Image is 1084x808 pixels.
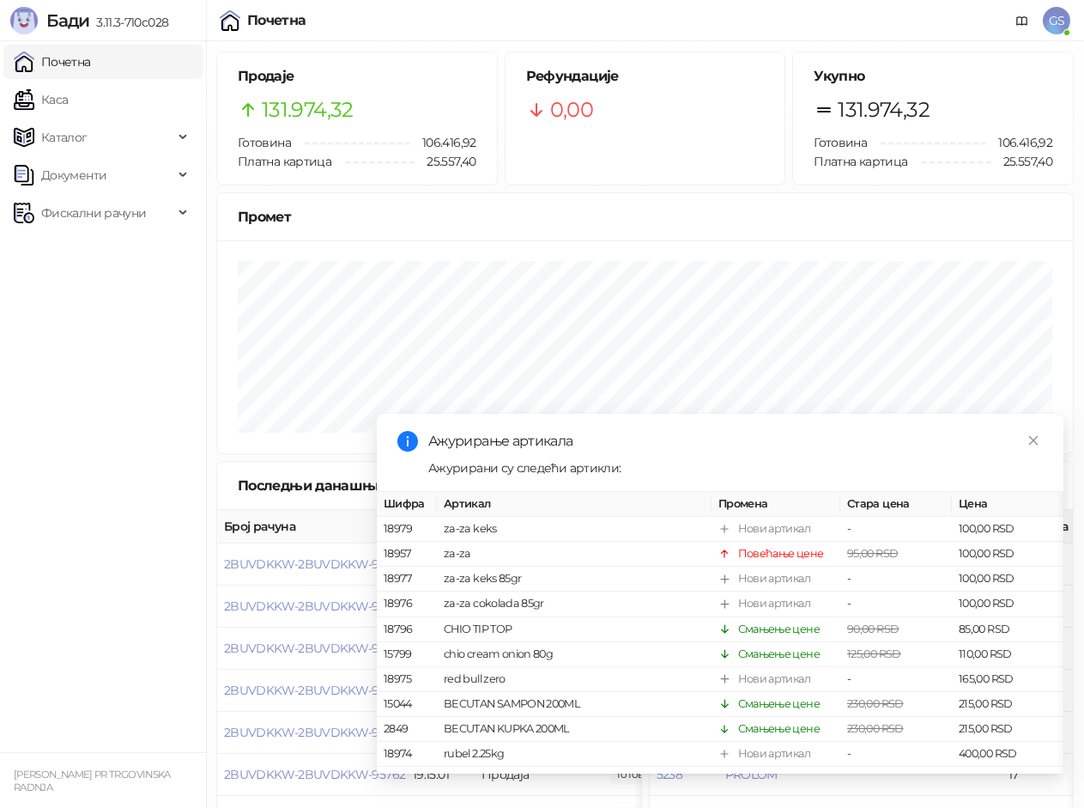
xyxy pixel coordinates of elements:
div: Смањење цене [738,720,820,738]
div: Нови артикал [738,570,810,587]
td: 400,00 RSD [952,742,1063,767]
span: Готовина [238,135,291,150]
td: chio cream onion 80g [437,642,712,667]
td: 215,00 RSD [952,717,1063,742]
div: Почетна [247,14,306,27]
div: Нови артикал [738,520,810,538]
td: - [840,567,952,592]
button: 2BUVDKKW-2BUVDKKW-95763 [224,725,405,740]
div: Ажурирани су следећи артикли: [428,459,1043,477]
td: 2849 [377,717,437,742]
span: 230,00 RSD [847,697,904,710]
th: Промена [712,492,840,517]
td: 215,00 RSD [952,692,1063,717]
td: 18974 [377,742,437,767]
td: 100,00 RSD [952,517,1063,542]
span: Платна картица [238,154,331,169]
td: - [840,517,952,542]
span: Платна картица [814,154,907,169]
span: 106.416,92 [410,133,476,152]
a: Почетна [14,45,91,79]
td: bb smoothie jab jag borovnica [437,767,712,792]
h5: Продаје [238,66,476,87]
td: red bull zero [437,667,712,692]
td: 175,00 RSD [952,767,1063,792]
span: 25.557,40 [415,152,475,171]
td: 100,00 RSD [952,592,1063,617]
span: Фискални рачуни [41,196,146,230]
td: 165,00 RSD [952,667,1063,692]
span: 3.11.3-710c028 [89,15,168,30]
div: Смањење цене [738,646,820,663]
td: 110,00 RSD [952,642,1063,667]
h5: Рефундације [526,66,765,87]
th: Цена [952,492,1063,517]
div: Промет [238,206,1052,228]
a: Close [1024,431,1043,450]
td: CHIO TIP TOP [437,617,712,641]
a: Каса [14,82,68,117]
td: BECUTAN KUPKA 200ML [437,717,712,742]
div: Смањење цене [738,620,820,637]
span: 230,00 RSD [847,722,904,735]
td: - [840,592,952,617]
div: Ажурирање артикала [428,431,1043,452]
span: GS [1043,7,1070,34]
span: Каталог [41,120,88,155]
td: BECUTAN SAMPON 200ML [437,692,712,717]
span: close [1027,434,1039,447]
td: za-za [437,542,712,567]
button: 2BUVDKKW-2BUVDKKW-95765 [224,641,405,656]
div: Повећање цене [738,770,824,787]
td: - [840,667,952,692]
td: 15799 [377,642,437,667]
th: Шифра [377,492,437,517]
td: 18975 [377,667,437,692]
span: 125,00 RSD [847,647,901,660]
span: 90,00 RSD [847,622,899,635]
button: 2BUVDKKW-2BUVDKKW-95762 [224,767,405,782]
td: 100,00 RSD [952,567,1063,592]
span: 106.416,92 [986,133,1052,152]
span: Бади [46,10,89,31]
td: 85,00 RSD [952,617,1063,641]
span: 131.974,32 [838,94,930,126]
span: 150,00 RSD [847,772,902,785]
span: 95,00 RSD [847,547,898,560]
span: Готовина [814,135,867,150]
div: Нови артикал [738,595,810,612]
span: info-circle [397,431,418,452]
h5: Укупно [814,66,1052,87]
div: Нови артикал [738,745,810,762]
div: Последњи данашњи рачуни [238,475,465,496]
th: Стара цена [840,492,952,517]
button: 2BUVDKKW-2BUVDKKW-95764 [224,683,406,698]
button: 2BUVDKKW-2BUVDKKW-95767 [224,556,405,572]
th: Артикал [437,492,712,517]
span: 25.557,40 [991,152,1052,171]
td: za-za keks 85gr [437,567,712,592]
td: 15044 [377,692,437,717]
td: 18977 [377,567,437,592]
div: Смањење цене [738,696,820,713]
span: 0,00 [550,94,593,126]
td: - [840,742,952,767]
span: Документи [41,158,106,192]
th: Број рачуна [217,510,406,544]
td: za-za keks [437,517,712,542]
td: 18957 [377,542,437,567]
button: 2BUVDKKW-2BUVDKKW-95766 [224,598,406,614]
td: 18796 [377,617,437,641]
small: [PERSON_NAME] PR TRGOVINSKA RADNJA [14,769,171,793]
td: 100,00 RSD [952,542,1063,567]
div: Нови артикал [738,671,810,688]
td: rubel 2.25kg [437,742,712,767]
td: 16794 [377,767,437,792]
td: za-za cokolada 85gr [437,592,712,617]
